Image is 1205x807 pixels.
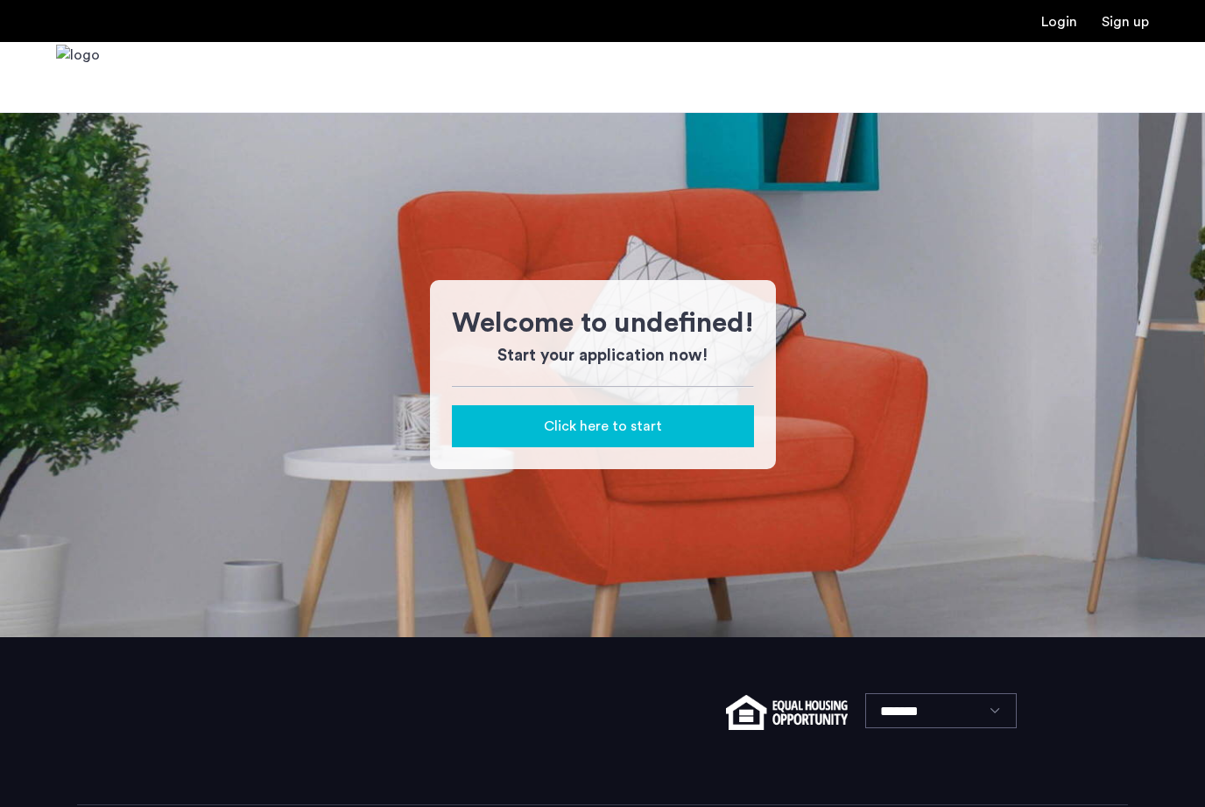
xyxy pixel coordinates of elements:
a: Registration [1102,15,1149,29]
h3: Start your application now! [452,344,754,368]
h1: Welcome to undefined! [452,302,754,344]
img: equal-housing.png [726,695,848,730]
a: Cazamio Logo [56,45,100,110]
img: logo [56,45,100,110]
a: Login [1041,15,1077,29]
span: Click here to start [544,416,662,437]
button: button [452,405,754,447]
select: Language select [865,693,1017,728]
